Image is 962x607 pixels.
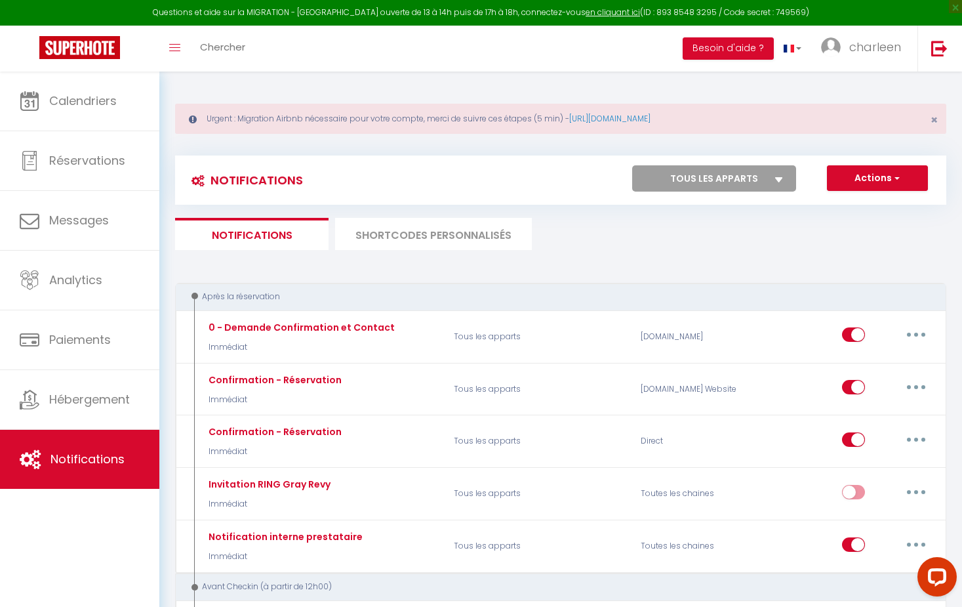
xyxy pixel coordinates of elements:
[190,26,255,72] a: Chercher
[849,39,901,55] span: charleen
[586,7,640,18] a: en cliquant ici
[631,370,756,408] div: [DOMAIN_NAME] Website
[188,291,919,303] div: Après la réservation
[205,341,395,354] p: Immédiat
[445,475,632,513] p: Tous les apparts
[445,423,632,461] p: Tous les apparts
[188,581,919,593] div: Avant Checkin (à partir de 12h00)
[39,36,120,59] img: Super Booking
[569,113,651,124] a: [URL][DOMAIN_NAME]
[827,165,928,192] button: Actions
[49,272,102,288] span: Analytics
[205,498,331,511] p: Immédiat
[821,37,841,57] img: ...
[200,40,245,54] span: Chercher
[445,528,632,566] p: Tous les apparts
[185,165,303,195] h3: Notifications
[683,37,774,60] button: Besoin d'aide ?
[205,530,363,544] div: Notification interne prestataire
[205,425,342,439] div: Confirmation - Réservation
[205,551,363,563] p: Immédiat
[49,331,111,348] span: Paiements
[931,40,948,56] img: logout
[931,114,938,126] button: Close
[631,528,756,566] div: Toutes les chaines
[205,394,342,406] p: Immédiat
[445,370,632,408] p: Tous les apparts
[631,318,756,356] div: [DOMAIN_NAME]
[931,112,938,128] span: ×
[49,212,109,228] span: Messages
[811,26,917,72] a: ... charleen
[205,320,395,335] div: 0 - Demande Confirmation et Contact
[175,218,329,250] li: Notifications
[907,552,962,607] iframe: LiveChat chat widget
[49,152,125,169] span: Réservations
[631,475,756,513] div: Toutes les chaines
[205,477,331,492] div: Invitation RING Gray Revy
[205,373,342,387] div: Confirmation - Réservation
[631,423,756,461] div: Direct
[175,104,946,134] div: Urgent : Migration Airbnb nécessaire pour votre compte, merci de suivre ces étapes (5 min) -
[205,446,342,458] p: Immédiat
[335,218,532,250] li: SHORTCODES PERSONNALISÉS
[49,391,130,408] span: Hébergement
[50,451,125,467] span: Notifications
[445,318,632,356] p: Tous les apparts
[49,93,117,109] span: Calendriers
